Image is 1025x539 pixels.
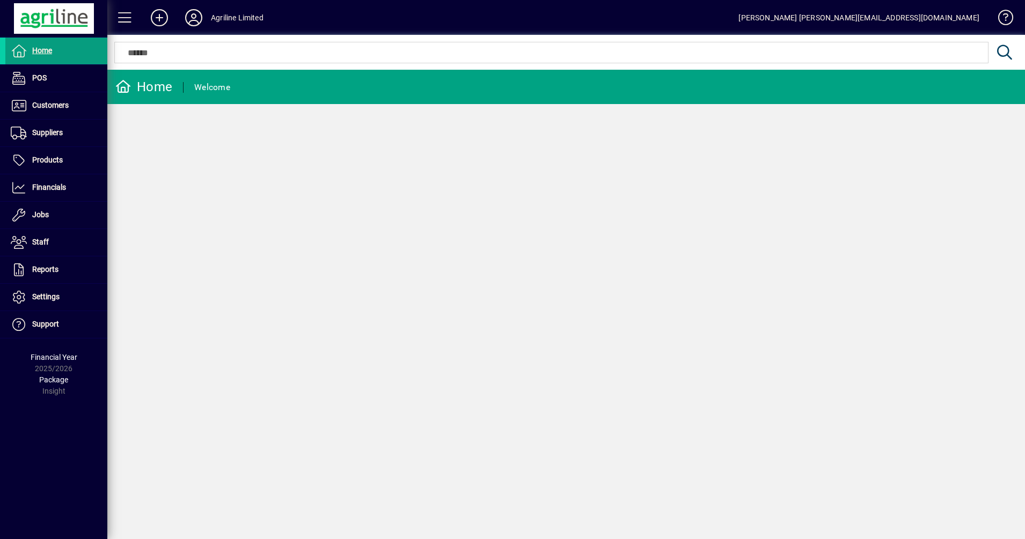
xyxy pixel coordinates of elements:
[32,210,49,219] span: Jobs
[32,46,52,55] span: Home
[5,147,107,174] a: Products
[142,8,177,27] button: Add
[32,73,47,82] span: POS
[5,284,107,311] a: Settings
[5,174,107,201] a: Financials
[5,202,107,228] a: Jobs
[32,292,60,301] span: Settings
[5,229,107,256] a: Staff
[5,92,107,119] a: Customers
[32,156,63,164] span: Products
[177,8,211,27] button: Profile
[32,238,49,246] span: Staff
[31,353,77,361] span: Financial Year
[5,120,107,146] a: Suppliers
[5,256,107,283] a: Reports
[5,311,107,338] a: Support
[738,9,979,26] div: [PERSON_NAME] [PERSON_NAME][EMAIL_ADDRESS][DOMAIN_NAME]
[32,265,58,274] span: Reports
[990,2,1012,37] a: Knowledge Base
[115,78,172,95] div: Home
[32,183,66,191] span: Financials
[194,79,230,96] div: Welcome
[211,9,263,26] div: Agriline Limited
[32,320,59,328] span: Support
[32,128,63,137] span: Suppliers
[39,375,68,384] span: Package
[5,65,107,92] a: POS
[32,101,69,109] span: Customers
